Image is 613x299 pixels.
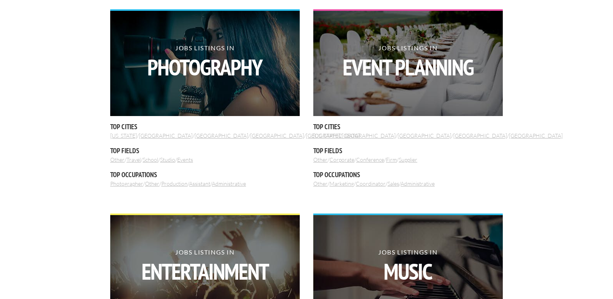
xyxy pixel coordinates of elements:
[313,9,503,187] div: / / / / / / / / / / / /
[110,132,137,139] a: [US_STATE]
[145,180,159,187] a: Other
[126,156,141,163] a: Travel
[110,146,300,155] h5: Top Fields
[110,156,125,163] a: Other
[313,170,503,179] h5: Top Occupations
[330,180,354,187] a: Marketing
[313,180,328,187] a: Other
[110,170,300,179] h5: Top Occupations
[313,132,340,139] a: [US_STATE]
[189,180,210,187] a: Assistant
[110,260,300,283] strong: Entertainment
[110,45,300,79] h2: Jobs Listings in
[110,9,300,116] a: Jobs Listings inPhotography
[161,180,188,187] a: Production
[110,11,300,116] img: tan girl with dark hair holding a large camera and taking a picture
[330,156,354,163] a: Corporate
[177,156,193,163] a: Events
[356,180,386,187] a: Coordinator
[195,132,248,139] a: [GEOGRAPHIC_DATA]
[143,156,158,163] a: School
[110,9,300,187] div: / / / / / / / / / / / /
[398,132,451,139] a: [GEOGRAPHIC_DATA]
[313,122,503,132] h5: Top Cities
[509,132,563,139] a: [GEOGRAPHIC_DATA]
[388,180,399,187] a: Sales
[313,56,503,79] strong: Event Planning
[313,260,503,283] strong: Music
[306,132,360,139] a: [GEOGRAPHIC_DATA]
[401,180,435,187] a: Administrative
[342,132,396,139] a: [GEOGRAPHIC_DATA]
[313,249,503,283] h2: Jobs Listings in
[110,249,300,283] h2: Jobs Listings in
[250,132,304,139] a: [GEOGRAPHIC_DATA]
[313,9,503,116] a: Jobs Listings inEvent Planning
[110,122,300,132] h5: Top Cities
[313,45,503,79] h2: Jobs Listings in
[212,180,246,187] a: Administrative
[453,132,507,139] a: [GEOGRAPHIC_DATA]
[110,180,143,187] a: Photographer
[139,132,193,139] a: [GEOGRAPHIC_DATA]
[313,11,503,116] img: event planning photo of long white table with white chairs and place settings
[399,156,417,163] a: Supplier
[160,156,175,163] a: Studio
[386,156,397,163] a: Firm
[110,56,300,79] strong: Photography
[313,156,328,163] a: Other
[356,156,384,163] a: Conference
[313,146,503,155] h5: Top Fields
